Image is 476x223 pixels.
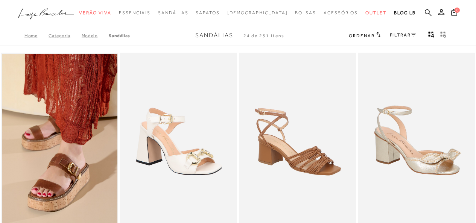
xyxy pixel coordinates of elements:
[49,33,81,38] a: Categoria
[365,6,386,20] a: categoryNavScreenReaderText
[438,31,449,41] button: gridText6Desc
[390,32,416,38] a: FILTRAR
[79,10,111,15] span: Verão Viva
[158,6,188,20] a: categoryNavScreenReaderText
[243,33,285,38] span: 24 de 251 itens
[119,10,151,15] span: Essenciais
[295,6,316,20] a: categoryNavScreenReaderText
[119,6,151,20] a: categoryNavScreenReaderText
[455,8,460,13] span: 0
[365,10,386,15] span: Outlet
[324,6,358,20] a: categoryNavScreenReaderText
[426,31,436,41] button: Mostrar 4 produtos por linha
[449,8,459,18] button: 0
[82,33,109,38] a: Modelo
[195,32,233,39] span: Sandálias
[227,6,288,20] a: noSubCategoriesText
[349,33,374,38] span: Ordenar
[196,10,219,15] span: Sapatos
[24,33,49,38] a: Home
[324,10,358,15] span: Acessórios
[158,10,188,15] span: Sandálias
[394,10,416,15] span: BLOG LB
[196,6,219,20] a: categoryNavScreenReaderText
[109,33,130,38] a: Sandálias
[394,6,416,20] a: BLOG LB
[295,10,316,15] span: Bolsas
[227,10,288,15] span: [DEMOGRAPHIC_DATA]
[79,6,111,20] a: categoryNavScreenReaderText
